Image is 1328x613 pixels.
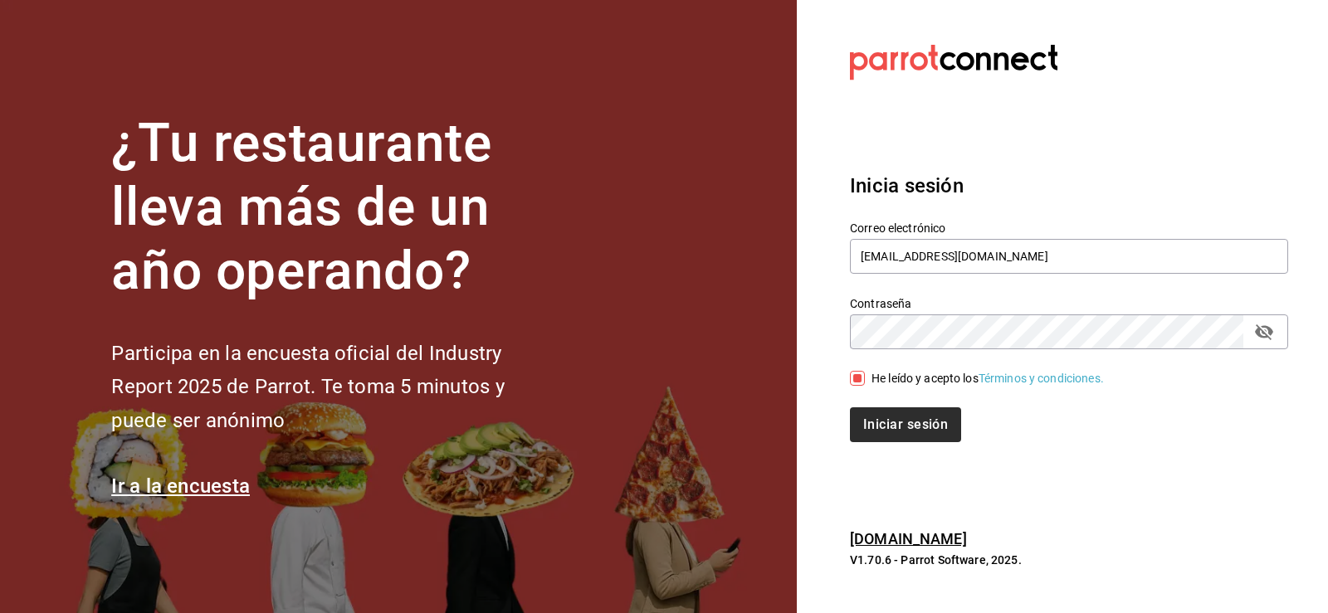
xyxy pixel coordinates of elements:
button: passwordField [1250,318,1278,346]
a: Términos y condiciones. [979,372,1104,385]
h1: ¿Tu restaurante lleva más de un año operando? [111,112,559,303]
a: Ir a la encuesta [111,474,250,498]
label: Contraseña [850,298,1288,309]
p: V1.70.6 - Parrot Software, 2025. [850,552,1288,568]
label: Correo electrónico [850,222,1288,234]
h2: Participa en la encuesta oficial del Industry Report 2025 de Parrot. Te toma 5 minutos y puede se... [111,337,559,438]
a: [DOMAIN_NAME] [850,530,967,547]
div: He leído y acepto los [871,370,1104,387]
h3: Inicia sesión [850,171,1288,201]
button: Iniciar sesión [850,407,961,442]
input: Ingresa tu correo electrónico [850,239,1288,274]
